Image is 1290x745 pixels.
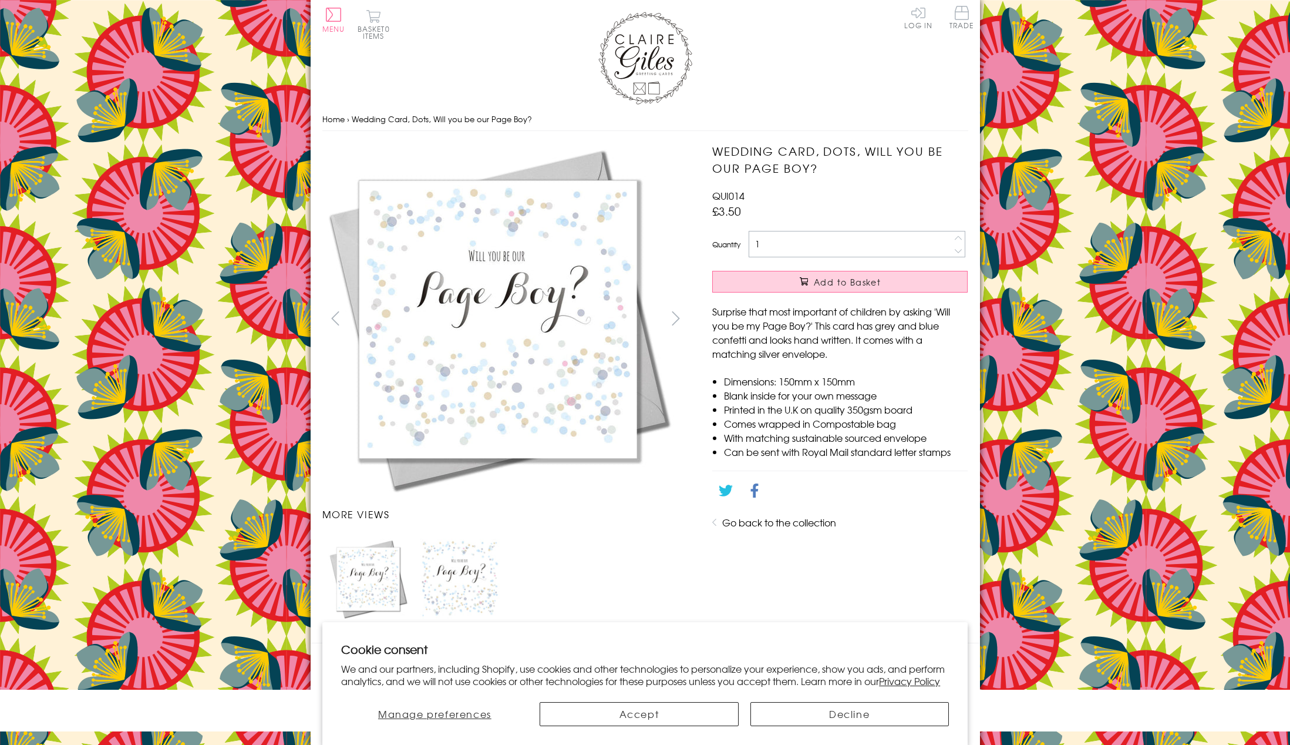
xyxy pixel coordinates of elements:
[352,113,532,125] span: Wedding Card, Dots, Will you be our Page Boy?
[322,113,345,125] a: Home
[724,388,968,402] li: Blank inside for your own message
[322,533,689,625] ul: Carousel Pagination
[814,276,881,288] span: Add to Basket
[712,271,968,293] button: Add to Basket
[949,6,974,29] span: Trade
[712,304,968,361] p: Surprise that most important of children by asking 'Will you be my Page Boy?' This card has grey ...
[904,6,932,29] a: Log In
[341,702,528,726] button: Manage preferences
[322,507,689,521] h3: More views
[750,702,949,726] button: Decline
[879,674,940,688] a: Privacy Policy
[662,305,689,331] button: next
[322,108,968,132] nav: breadcrumbs
[712,203,741,219] span: £3.50
[724,445,968,459] li: Can be sent with Royal Mail standard letter stamps
[949,6,974,31] a: Trade
[712,189,745,203] span: QUI014
[322,8,345,32] button: Menu
[414,533,506,625] li: Carousel Page 2
[724,374,968,388] li: Dimensions: 150mm x 150mm
[712,239,740,250] label: Quantity
[322,143,675,495] img: Wedding Card, Dots, Will you be our Page Boy?
[322,24,345,34] span: Menu
[378,707,491,721] span: Manage preferences
[322,305,349,331] button: prev
[322,533,414,625] li: Carousel Page 1 (Current Slide)
[722,515,836,529] a: Go back to the collection
[724,402,968,417] li: Printed in the U.K on quality 350gsm board
[712,143,968,177] h1: Wedding Card, Dots, Will you be our Page Boy?
[724,431,968,445] li: With matching sustainable sourced envelope
[341,641,949,657] h2: Cookie consent
[363,24,390,41] span: 0 items
[420,539,500,619] img: Wedding Card, Dots, Will you be our Page Boy?
[724,417,968,431] li: Comes wrapped in Compostable bag
[358,9,390,39] button: Basket0 items
[540,702,738,726] button: Accept
[347,113,349,125] span: ›
[598,12,692,105] img: Claire Giles Greetings Cards
[341,663,949,687] p: We and our partners, including Shopify, use cookies and other technologies to personalize your ex...
[328,539,408,619] img: Wedding Card, Dots, Will you be our Page Boy?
